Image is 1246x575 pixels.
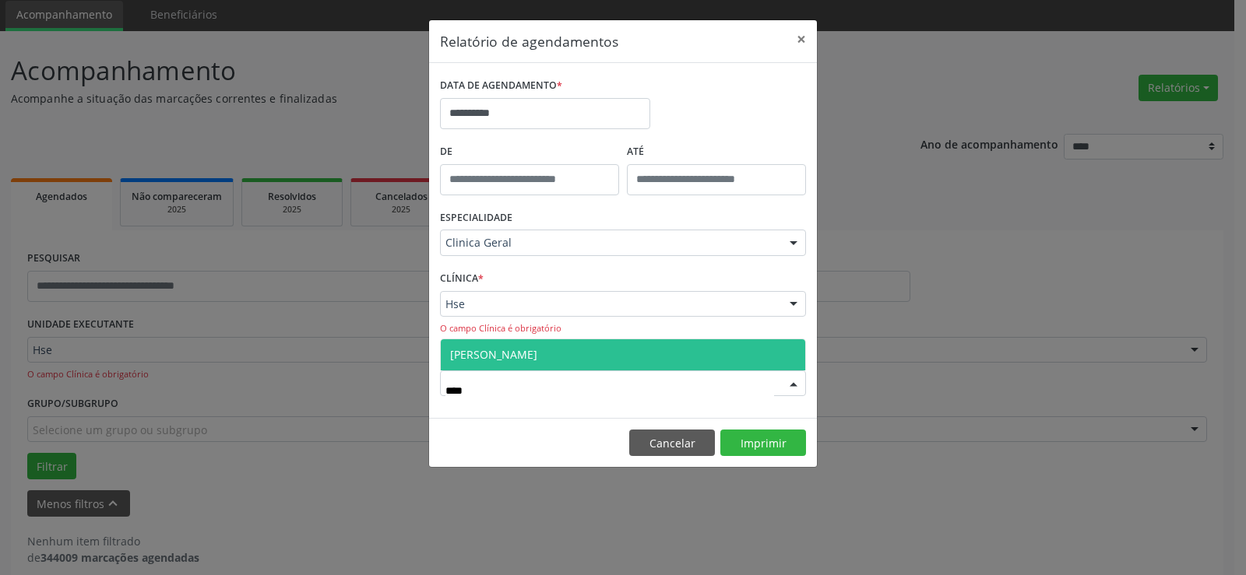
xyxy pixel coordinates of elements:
label: De [440,140,619,164]
label: ATÉ [627,140,806,164]
span: Clinica Geral [445,235,774,251]
button: Imprimir [720,429,806,456]
label: CLÍNICA [440,267,484,291]
span: [PERSON_NAME] [450,347,537,362]
span: Hse [445,296,774,312]
h5: Relatório de agendamentos [440,31,618,51]
label: ESPECIALIDADE [440,206,512,230]
label: DATA DE AGENDAMENTO [440,74,562,98]
div: O campo Clínica é obrigatório [440,322,806,335]
button: Close [786,20,817,58]
button: Cancelar [629,429,715,456]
